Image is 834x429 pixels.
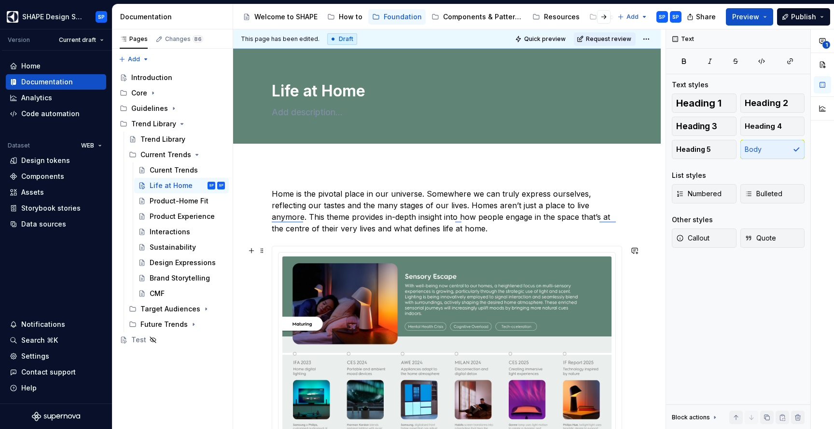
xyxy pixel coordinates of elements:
[339,12,362,22] div: How to
[81,142,94,149] span: WEB
[131,119,176,129] div: Trend Library
[740,117,805,136] button: Heading 4
[134,240,229,255] a: Sustainability
[140,134,185,144] div: Trend Library
[125,301,229,317] div: Target Audiences
[524,35,566,43] span: Quick preview
[626,13,639,21] span: Add
[134,193,229,209] a: Product-Home Fit
[116,101,229,116] div: Guidelines
[740,184,805,203] button: Bulleted
[740,228,805,248] button: Quote
[32,412,80,421] svg: Supernova Logo
[6,185,106,200] a: Assets
[672,80,709,90] div: Text styles
[98,13,105,21] div: SP
[128,55,140,63] span: Add
[6,106,106,121] a: Code automation
[676,145,711,154] span: Heading 5
[116,332,229,348] a: Test
[6,153,106,168] a: Design tokens
[165,35,203,43] div: Changes
[6,74,106,90] a: Documentation
[6,349,106,364] a: Settings
[131,73,172,82] div: Introduction
[672,13,679,21] div: SP
[21,219,66,229] div: Data sources
[791,12,816,22] span: Publish
[428,9,527,25] a: Components & Patterns
[21,383,37,393] div: Help
[150,212,215,221] div: Product Experience
[134,178,229,193] a: Life at HomeSPSP
[6,380,106,396] button: Help
[745,98,788,108] span: Heading 2
[659,13,666,21] div: SP
[21,188,44,197] div: Assets
[676,121,717,131] span: Heading 3
[21,77,73,87] div: Documentation
[676,189,722,199] span: Numbered
[241,35,320,43] span: This page has been edited.
[822,41,830,49] span: 1
[586,35,631,43] span: Request review
[272,188,622,234] p: Home is the pivotal place in our universe. Somewhere we can truly express ourselves, reflecting o...
[574,32,636,46] button: Request review
[745,233,776,243] span: Quote
[193,35,203,43] span: 86
[777,8,830,26] button: Publish
[544,12,580,22] div: Resources
[150,196,208,206] div: Product-Home Fit
[59,36,96,44] span: Current draft
[239,7,612,27] div: Page tree
[55,33,108,47] button: Current draft
[125,132,229,147] a: Trend Library
[131,104,168,113] div: Guidelines
[614,10,651,24] button: Add
[6,201,106,216] a: Storybook stories
[219,181,223,190] div: SP
[150,258,216,268] div: Design Expressions
[140,320,188,329] div: Future Trends
[6,317,106,332] button: Notifications
[21,203,81,213] div: Storybook stories
[672,228,737,248] button: Callout
[150,181,193,190] div: Life at Home
[732,12,759,22] span: Preview
[134,270,229,286] a: Brand Storytelling
[672,184,737,203] button: Numbered
[116,70,229,85] a: Introduction
[443,12,523,22] div: Components & Patterns
[6,216,106,232] a: Data sources
[254,12,318,22] div: Welcome to SHAPE
[528,9,584,25] a: Resources
[2,6,110,27] button: SHAPE Design SystemSP
[134,162,229,178] a: Curent Trends
[676,98,722,108] span: Heading 1
[125,147,229,162] div: Current Trends
[131,335,146,345] div: Test
[21,61,41,71] div: Home
[6,364,106,380] button: Contact support
[6,58,106,74] a: Home
[745,189,782,199] span: Bulleted
[672,171,706,180] div: List styles
[7,11,18,23] img: 1131f18f-9b94-42a4-847a-eabb54481545.png
[21,367,76,377] div: Contact support
[150,227,190,237] div: Interactions
[21,351,49,361] div: Settings
[134,255,229,270] a: Design Expressions
[745,121,782,131] span: Heading 4
[270,80,620,103] textarea: Life at Home
[327,33,357,45] div: Draft
[209,181,214,190] div: SP
[323,9,366,25] a: How to
[21,320,65,329] div: Notifications
[672,215,713,225] div: Other styles
[368,9,426,25] a: Foundation
[512,32,570,46] button: Quick preview
[116,53,152,66] button: Add
[21,335,58,345] div: Search ⌘K
[8,142,30,149] div: Dataset
[134,209,229,224] a: Product Experience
